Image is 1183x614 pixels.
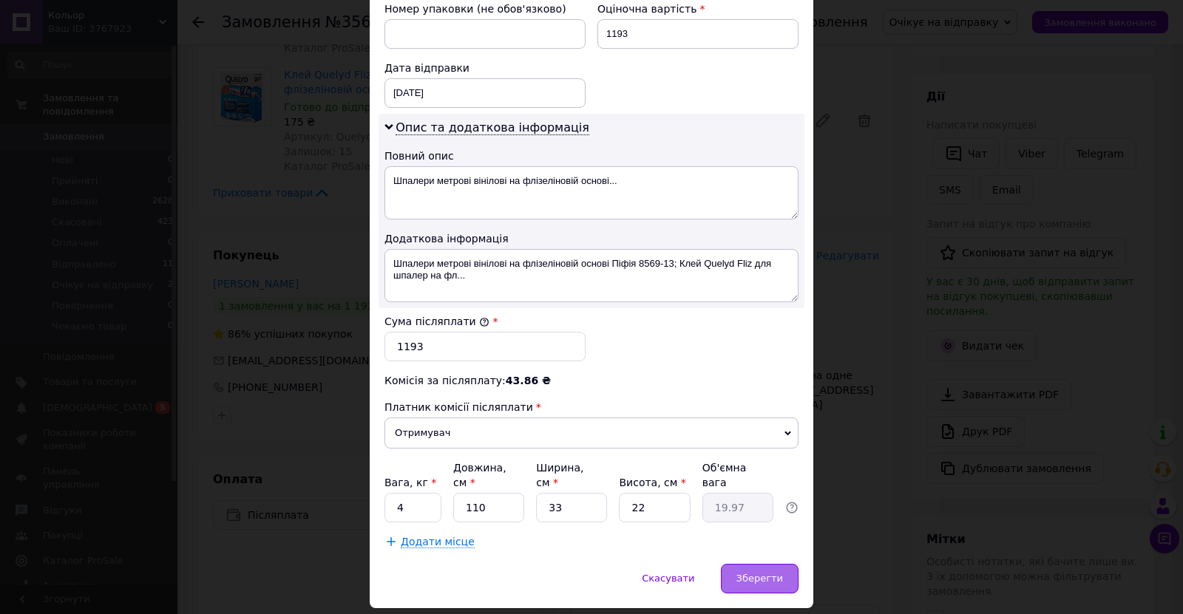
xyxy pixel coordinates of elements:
label: Висота, см [619,477,685,488]
label: Сума післяплати [384,315,489,327]
div: Об'ємна вага [702,460,773,490]
div: Дата відправки [384,61,586,75]
textarea: Шпалери метрові вінілові на флізеліновій основі... [384,166,799,219]
label: Вага, кг [384,477,436,488]
div: Додаткова інформація [384,231,799,246]
div: Комісія за післяплату: [384,373,799,388]
div: Оціночна вартість [597,1,799,16]
label: Довжина, см [453,462,506,488]
span: Додати місце [401,536,475,548]
span: Зберегти [736,573,783,584]
span: Платник комісії післяплати [384,401,533,413]
span: 43.86 ₴ [506,375,551,386]
span: Отримувач [384,417,799,448]
label: Ширина, см [536,462,583,488]
span: Скасувати [642,573,694,584]
span: Опис та додаткова інформація [396,120,589,135]
div: Номер упаковки (не обов'язково) [384,1,586,16]
div: Повний опис [384,149,799,163]
textarea: Шпалери метрові вінілові на флізеліновій основі Піфія 8569-13; Клей Quelyd Fliz для шпалер на фл... [384,249,799,302]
